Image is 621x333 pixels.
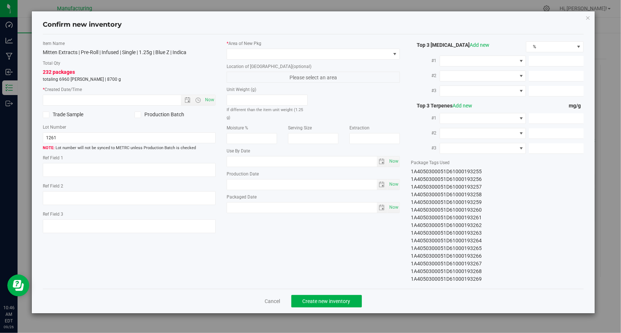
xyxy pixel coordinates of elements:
div: 1A4050300051D61000193267 [411,260,584,268]
label: #1 [411,111,440,125]
span: mg/g [569,103,584,109]
div: 1A4050300051D61000193263 [411,229,584,237]
label: Ref Field 3 [43,211,216,217]
div: 1A4050300051D61000193259 [411,198,584,206]
span: Top 3 Terpenes [411,103,472,109]
label: Unit Weight (g) [227,86,308,93]
span: (optional) [292,64,311,69]
label: #2 [411,69,440,82]
label: Lot Number [43,124,216,130]
span: Set Current date [387,179,400,190]
div: 1A4050300051D61000193269 [411,275,584,283]
label: #1 [411,54,440,67]
span: Open the time view [192,97,204,103]
label: Area of New Pkg [227,40,400,47]
span: select [377,156,387,167]
div: 1A4050300051D61000193265 [411,245,584,252]
label: #3 [411,84,440,97]
label: Trade Sample [43,111,124,118]
label: Production Date [227,171,400,177]
div: 1A4050300051D61000193256 [411,175,584,183]
p: totaling 6960 [PERSON_NAME] | 8700 g [43,76,216,83]
div: 1A4050300051D61000193258 [411,191,584,198]
label: Package Tags Used [411,159,584,166]
label: Extraction [349,125,400,131]
a: Add new [470,42,489,48]
span: Top 3 [MEDICAL_DATA] [411,42,489,48]
span: Lot number will not be synced to METRC unless Production Batch is checked [43,145,216,151]
div: 1A4050300051D61000193262 [411,222,584,229]
label: Total Qty [43,60,216,67]
label: Created Date/Time [43,86,216,93]
span: select [387,203,400,213]
div: 1A4050300051D61000193257 [411,183,584,191]
label: Packaged Date [227,194,400,200]
label: Moisture % [227,125,277,131]
small: If different than the item unit weight (1.25 g) [227,107,303,120]
label: Ref Field 2 [43,183,216,189]
span: Set Current date [204,95,216,105]
span: NO DATA FOUND [440,71,526,82]
div: 1A4050300051D61000193268 [411,268,584,275]
span: NO DATA FOUND [440,113,526,124]
span: Set Current date [387,202,400,213]
span: Set Current date [387,156,400,167]
label: #2 [411,126,440,140]
a: Cancel [265,298,280,305]
span: NO DATA FOUND [440,143,526,154]
div: 1A4050300051D61000193264 [411,237,584,245]
label: Ref Field 1 [43,155,216,161]
label: Production Batch [135,111,216,118]
h4: Confirm new inventory [43,20,122,30]
iframe: Resource center [7,275,29,296]
label: Location of [GEOGRAPHIC_DATA] [227,63,400,70]
span: Please select an area [227,72,400,83]
label: Serving Size [288,125,338,131]
span: select [377,179,387,190]
span: % [526,42,574,52]
span: Create new inventory [303,298,351,304]
span: NO DATA FOUND [440,86,526,97]
label: Use By Date [227,148,400,154]
label: #3 [411,141,440,155]
div: 1A4050300051D61000193266 [411,252,584,260]
span: NO DATA FOUND [440,56,526,67]
a: Add new [453,103,472,109]
span: select [387,156,400,167]
span: Open the date view [181,97,194,103]
div: 1A4050300051D61000193261 [411,214,584,222]
label: Item Name [43,40,216,47]
div: 1A4050300051D61000193260 [411,206,584,214]
span: 232 packages [43,69,75,75]
button: Create new inventory [291,295,362,307]
span: NO DATA FOUND [440,128,526,139]
div: Mitten Extracts | Pre-Roll | Infused | Single | 1.25g | Blue Z | Indica [43,49,216,56]
div: 1A4050300051D61000193255 [411,168,584,175]
span: select [377,203,387,213]
span: select [387,179,400,190]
